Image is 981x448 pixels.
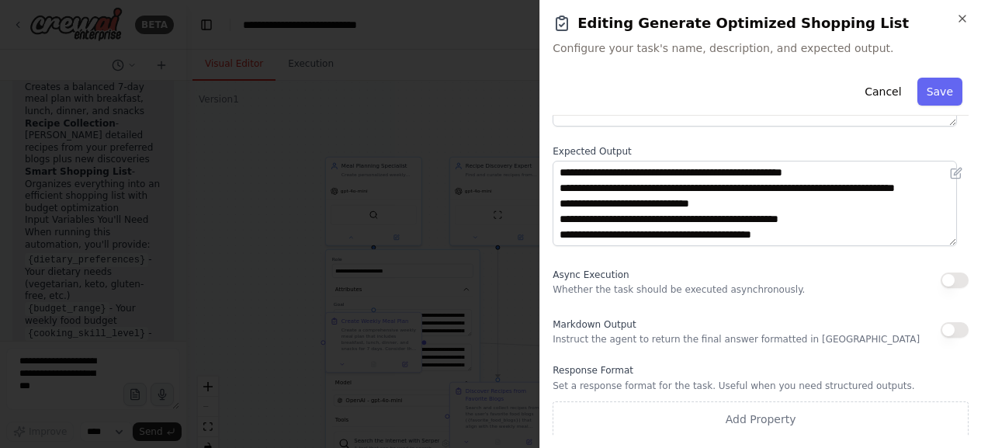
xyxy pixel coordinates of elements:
[917,78,962,106] button: Save
[553,380,969,392] p: Set a response format for the task. Useful when you need structured outputs.
[553,145,969,158] label: Expected Output
[553,364,969,377] label: Response Format
[553,401,969,437] button: Add Property
[553,40,969,56] span: Configure your task's name, description, and expected output.
[855,78,910,106] button: Cancel
[553,283,805,296] p: Whether the task should be executed asynchronously.
[947,164,965,182] button: Open in editor
[553,333,920,346] p: Instruct the agent to return the final answer formatted in [GEOGRAPHIC_DATA]
[553,269,629,280] span: Async Execution
[553,319,636,330] span: Markdown Output
[553,12,969,34] h2: Editing Generate Optimized Shopping List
